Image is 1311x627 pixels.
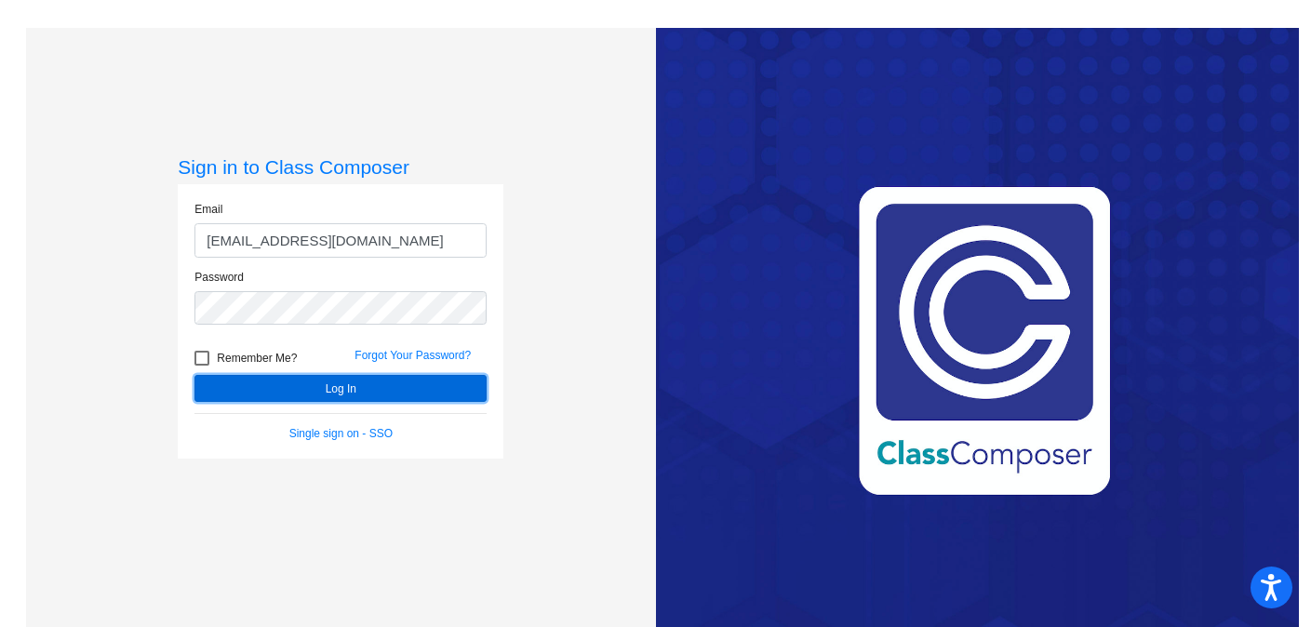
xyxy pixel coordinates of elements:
[194,375,487,402] button: Log In
[355,349,471,362] a: Forgot Your Password?
[194,269,244,286] label: Password
[178,155,503,179] h3: Sign in to Class Composer
[194,201,222,218] label: Email
[289,427,393,440] a: Single sign on - SSO
[217,347,297,369] span: Remember Me?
